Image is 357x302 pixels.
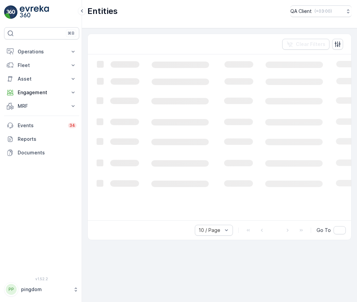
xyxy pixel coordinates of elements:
span: Go To [317,227,331,234]
div: PP [6,284,17,295]
a: Reports [4,132,79,146]
p: ⌘B [68,31,74,36]
button: Asset [4,72,79,86]
p: ( +03:00 ) [314,9,332,14]
a: Events34 [4,119,79,132]
p: 34 [69,123,75,128]
a: Documents [4,146,79,160]
button: Engagement [4,86,79,99]
img: logo_light-DOdMpM7g.png [20,5,49,19]
button: PPpingdom [4,282,79,297]
p: Operations [18,48,66,55]
p: Asset [18,75,66,82]
p: QA Client [290,8,312,15]
img: logo [4,5,18,19]
button: MRF [4,99,79,113]
button: Operations [4,45,79,58]
button: Clear Filters [282,39,329,50]
p: Documents [18,149,76,156]
p: Reports [18,136,76,142]
p: MRF [18,103,66,110]
p: Entities [87,6,118,17]
p: pingdom [21,286,70,293]
p: Fleet [18,62,66,69]
p: Events [18,122,64,129]
button: QA Client(+03:00) [290,5,352,17]
button: Fleet [4,58,79,72]
p: Engagement [18,89,66,96]
p: Clear Filters [296,41,325,48]
span: v 1.52.2 [4,277,79,281]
